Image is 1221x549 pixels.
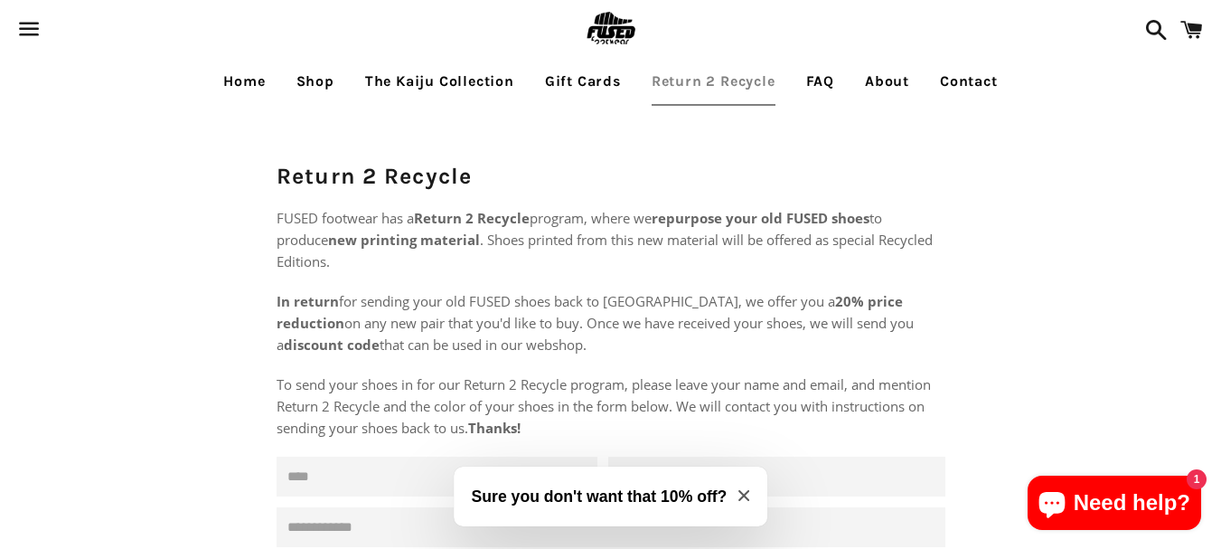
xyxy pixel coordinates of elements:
[328,231,480,249] strong: new printing material
[926,59,1011,104] a: Contact
[352,59,528,104] a: The Kaiju Collection
[1022,476,1207,535] inbox-online-store-chat: Shopify online store chat
[284,336,380,354] strong: discount code
[468,419,521,437] strong: Thanks!
[652,209,869,227] strong: repurpose your old FUSED shoes
[283,59,348,104] a: Shop
[793,59,848,104] a: FAQ
[277,375,931,437] span: To send your shoes in for our Return 2 Recycle program, please leave your name and email, and men...
[638,59,789,104] a: Return 2 Recycle
[277,209,933,270] span: FUSED footwear has a program, where we to produce . Shoes printed from this new material will be ...
[531,59,634,104] a: Gift Cards
[414,209,530,227] strong: Return 2 Recycle
[851,59,923,104] a: About
[210,59,278,104] a: Home
[277,160,945,192] h1: Return 2 Recycle
[277,292,914,354] span: for sending your old FUSED shoes back to [GEOGRAPHIC_DATA], we offer you a on any new pair that y...
[277,292,339,310] strong: In return
[277,292,903,332] strong: 20% price reduction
